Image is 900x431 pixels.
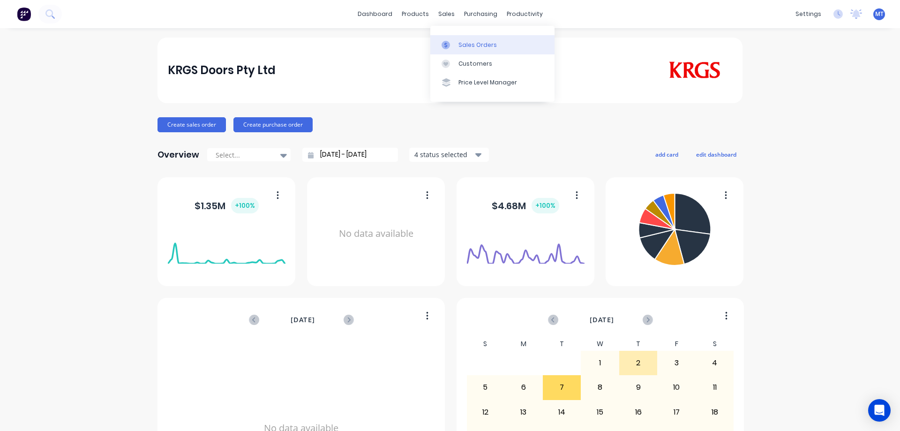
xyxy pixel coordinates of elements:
div: 11 [696,376,734,399]
div: $ 4.68M [492,198,559,213]
div: 16 [620,401,657,424]
div: T [543,337,581,351]
div: KRGS Doors Pty Ltd [168,61,276,80]
div: purchasing [459,7,502,21]
button: add card [649,148,684,160]
div: 10 [658,376,695,399]
button: Create sales order [157,117,226,132]
div: sales [434,7,459,21]
div: 3 [658,351,695,375]
div: 8 [581,376,619,399]
div: Overview [157,145,199,164]
div: S [466,337,505,351]
div: 13 [505,401,542,424]
div: Price Level Manager [458,78,517,87]
div: 2 [620,351,657,375]
div: Sales Orders [458,41,497,49]
button: Create purchase order [233,117,313,132]
div: 14 [543,401,581,424]
div: Open Intercom Messenger [868,399,891,422]
img: Factory [17,7,31,21]
img: KRGS Doors Pty Ltd [667,61,722,79]
div: + 100 % [532,198,559,213]
div: 18 [696,401,734,424]
div: 7 [543,376,581,399]
div: S [696,337,734,351]
div: Customers [458,60,492,68]
div: 9 [620,376,657,399]
span: [DATE] [590,315,614,325]
span: MT [875,10,884,18]
a: Price Level Manager [430,73,555,92]
div: T [619,337,658,351]
div: products [397,7,434,21]
div: No data available [317,189,435,278]
div: 12 [467,401,504,424]
div: F [657,337,696,351]
div: 4 status selected [414,150,473,159]
a: Customers [430,54,555,73]
span: [DATE] [291,315,315,325]
div: M [504,337,543,351]
div: productivity [502,7,547,21]
div: 6 [505,376,542,399]
button: edit dashboard [690,148,742,160]
a: dashboard [353,7,397,21]
div: 17 [658,401,695,424]
div: 1 [581,351,619,375]
div: W [581,337,619,351]
div: $ 1.35M [195,198,259,213]
a: Sales Orders [430,35,555,54]
div: settings [791,7,826,21]
div: 4 [696,351,734,375]
div: 15 [581,401,619,424]
div: 5 [467,376,504,399]
div: + 100 % [231,198,259,213]
button: 4 status selected [409,148,489,162]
